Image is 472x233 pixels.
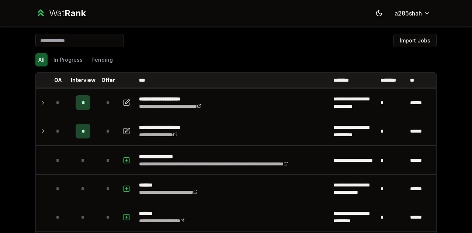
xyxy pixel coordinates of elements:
a: WatRank [35,7,86,19]
p: OA [54,76,62,84]
button: a285shah [389,7,437,20]
button: Import Jobs [393,34,437,47]
button: All [35,53,48,66]
p: Interview [71,76,96,84]
div: Wat [49,7,86,19]
button: Pending [88,53,116,66]
span: Rank [65,8,86,18]
p: Offer [101,76,115,84]
span: a285shah [395,9,422,18]
button: In Progress [51,53,86,66]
